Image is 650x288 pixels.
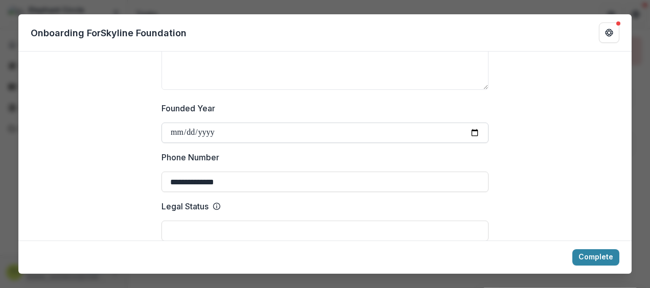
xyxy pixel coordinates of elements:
[161,102,215,114] p: Founded Year
[599,22,619,43] button: Get Help
[161,200,208,212] p: Legal Status
[161,151,219,163] p: Phone Number
[31,26,187,40] p: Onboarding For Skyline Foundation
[572,249,619,266] button: Complete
